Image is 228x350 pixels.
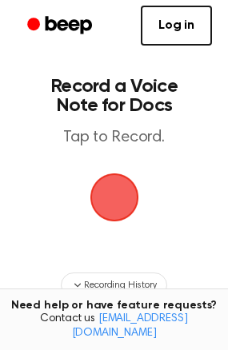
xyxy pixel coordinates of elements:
[10,312,218,340] span: Contact us
[72,313,188,339] a: [EMAIL_ADDRESS][DOMAIN_NAME]
[29,77,199,115] h1: Record a Voice Note for Docs
[84,278,156,292] span: Recording History
[90,173,138,221] img: Beep Logo
[16,10,106,42] a: Beep
[141,6,212,46] a: Log in
[29,128,199,148] p: Tap to Record.
[61,272,166,298] button: Recording History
